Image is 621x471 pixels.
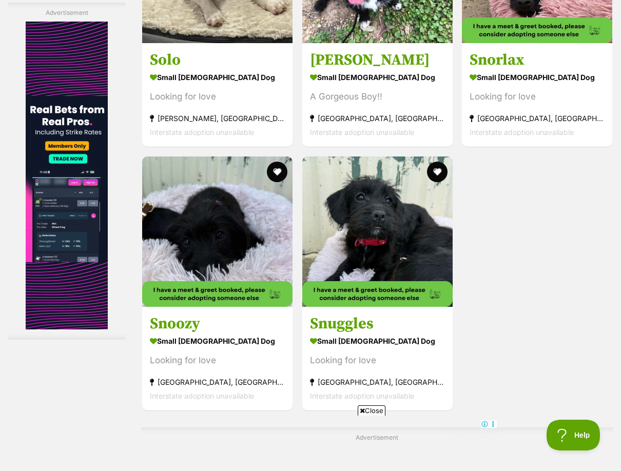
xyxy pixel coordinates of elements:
[150,376,285,389] strong: [GEOGRAPHIC_DATA], [GEOGRAPHIC_DATA]
[302,307,453,411] a: Snuggles small [DEMOGRAPHIC_DATA] Dog Looking for love [GEOGRAPHIC_DATA], [GEOGRAPHIC_DATA] Inter...
[470,111,605,125] strong: [GEOGRAPHIC_DATA], [GEOGRAPHIC_DATA]
[142,156,293,307] img: Snoozy - Poodle x Staffordshire Bull Terrier Dog
[267,162,287,182] button: favourite
[426,162,447,182] button: favourite
[150,70,285,85] strong: small [DEMOGRAPHIC_DATA] Dog
[470,128,574,136] span: Interstate adoption unavailable
[150,334,285,349] strong: small [DEMOGRAPHIC_DATA] Dog
[302,43,453,147] a: [PERSON_NAME] small [DEMOGRAPHIC_DATA] Dog A Gorgeous Boy!! [GEOGRAPHIC_DATA], [GEOGRAPHIC_DATA] ...
[150,111,285,125] strong: [PERSON_NAME], [GEOGRAPHIC_DATA]
[150,128,254,136] span: Interstate adoption unavailable
[470,90,605,104] div: Looking for love
[462,43,612,147] a: Snorlax small [DEMOGRAPHIC_DATA] Dog Looking for love [GEOGRAPHIC_DATA], [GEOGRAPHIC_DATA] Inters...
[150,315,285,334] h3: Snoozy
[310,354,445,368] div: Looking for love
[470,50,605,70] h3: Snorlax
[310,128,414,136] span: Interstate adoption unavailable
[310,334,445,349] strong: small [DEMOGRAPHIC_DATA] Dog
[547,420,600,450] iframe: Help Scout Beacon - Open
[358,405,385,416] span: Close
[142,43,293,147] a: Solo small [DEMOGRAPHIC_DATA] Dog Looking for love [PERSON_NAME], [GEOGRAPHIC_DATA] Interstate ad...
[150,90,285,104] div: Looking for love
[310,70,445,85] strong: small [DEMOGRAPHIC_DATA] Dog
[8,3,126,340] div: Advertisement
[26,22,108,329] iframe: Advertisement
[150,392,254,401] span: Interstate adoption unavailable
[310,392,414,401] span: Interstate adoption unavailable
[142,307,293,411] a: Snoozy small [DEMOGRAPHIC_DATA] Dog Looking for love [GEOGRAPHIC_DATA], [GEOGRAPHIC_DATA] Interst...
[302,156,453,307] img: Snuggles - Poodle x Staffordshire Bull Terrier Dog
[124,420,497,466] iframe: Advertisement
[310,90,445,104] div: A Gorgeous Boy!!
[310,50,445,70] h3: [PERSON_NAME]
[150,50,285,70] h3: Solo
[310,111,445,125] strong: [GEOGRAPHIC_DATA], [GEOGRAPHIC_DATA]
[310,376,445,389] strong: [GEOGRAPHIC_DATA], [GEOGRAPHIC_DATA]
[150,354,285,368] div: Looking for love
[470,70,605,85] strong: small [DEMOGRAPHIC_DATA] Dog
[310,315,445,334] h3: Snuggles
